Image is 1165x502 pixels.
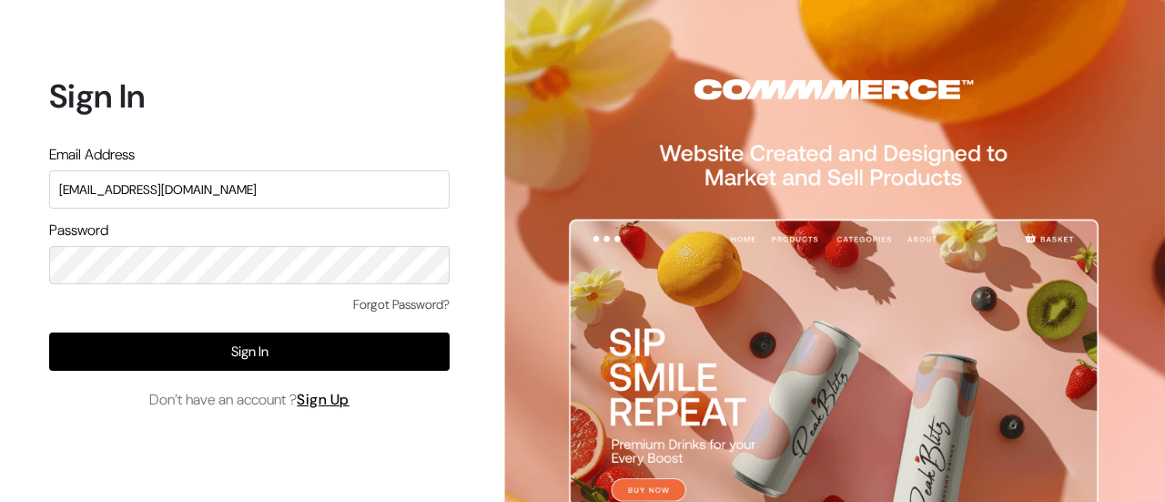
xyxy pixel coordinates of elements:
[49,144,135,166] label: Email Address
[49,220,108,241] label: Password
[49,333,450,371] button: Sign In
[353,295,450,314] a: Forgot Password?
[149,389,349,411] span: Don’t have an account ?
[49,77,450,116] h1: Sign In
[297,390,349,409] a: Sign Up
